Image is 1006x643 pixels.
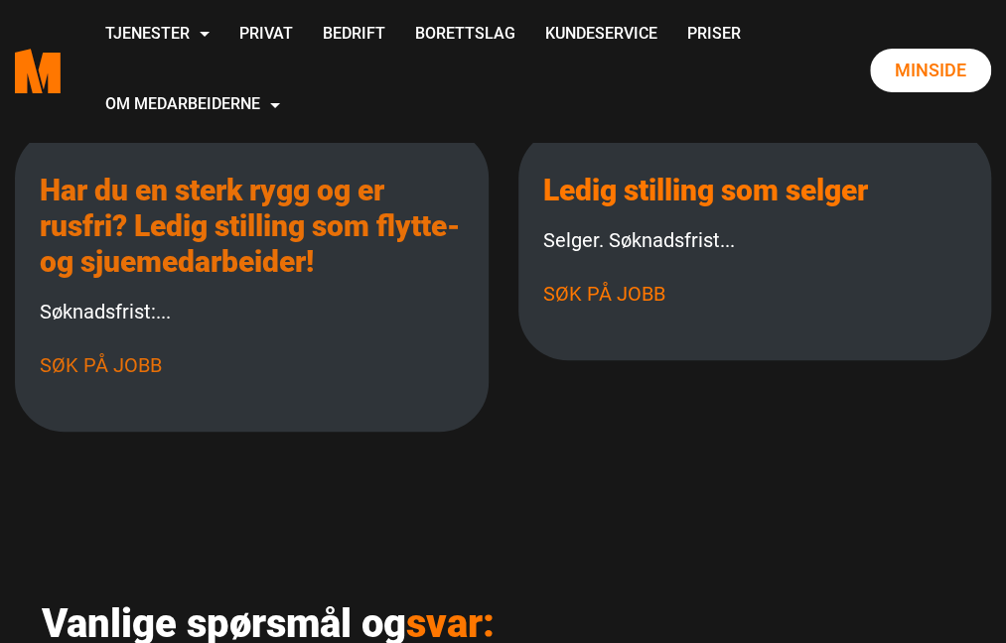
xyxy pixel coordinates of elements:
a: Søk på jobb [40,353,162,377]
a: Medarbeiderne start page [15,34,61,108]
a: Minside [870,49,991,92]
p: Søknadsfrist:... [40,295,464,328]
a: Om Medarbeiderne [90,70,295,141]
a: Les mer om Ledig stilling som selger main title [543,173,868,207]
a: Les mer om Har du en sterk rygg og er rusfri? Ledig stilling som flytte- og sjuemedarbeider! main... [40,173,460,279]
p: Selger. Søknadsfrist... [543,223,967,257]
a: Søk på jobb [543,282,665,306]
